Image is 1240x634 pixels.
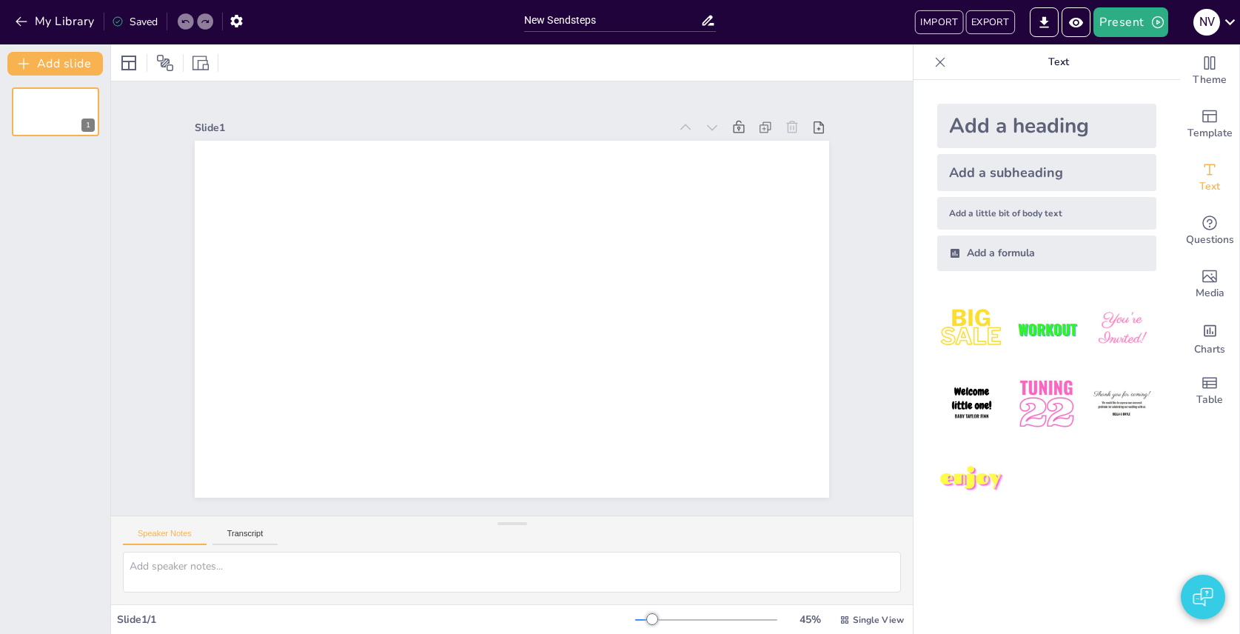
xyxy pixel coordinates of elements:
[1199,178,1220,195] span: Text
[1193,9,1220,36] div: N V
[853,614,904,626] span: Single View
[1087,370,1156,438] img: 6.jpeg
[952,44,1165,80] p: Text
[937,370,1006,438] img: 4.jpeg
[937,236,1156,271] div: Add a formula
[1180,44,1239,98] div: Change the overall theme
[11,10,101,33] button: My Library
[117,51,141,75] div: Layout
[123,529,207,545] button: Speaker Notes
[937,445,1006,514] img: 7.jpeg
[1012,370,1081,438] img: 5.jpeg
[195,121,669,135] div: Slide 1
[1196,285,1224,301] span: Media
[965,10,1014,34] button: EXPORT
[1194,341,1225,358] span: Charts
[1193,72,1227,88] span: Theme
[156,54,174,72] span: Position
[1180,151,1239,204] div: Add text boxes
[1193,7,1220,37] button: N V
[1087,295,1156,364] img: 3.jpeg
[1180,98,1239,151] div: Add ready made slides
[112,15,158,29] div: Saved
[1196,392,1223,408] span: Table
[937,197,1156,230] div: Add a little bit of body text
[1012,295,1081,364] img: 2.jpeg
[524,10,700,31] input: Insert title
[1062,7,1090,37] button: Preview Presentation
[81,119,95,132] div: 1
[1186,232,1234,248] span: Questions
[792,613,828,627] div: 45 %
[1180,311,1239,364] div: Add charts and graphs
[1093,7,1167,37] button: Present
[937,295,1006,364] img: 1.jpeg
[1030,7,1059,37] button: Export to PowerPoint
[1180,364,1239,418] div: Add a table
[190,51,212,75] div: Resize presentation
[937,104,1156,148] div: Add a heading
[915,10,963,34] button: IMPORT
[937,154,1156,191] div: Add a subheading
[7,52,103,76] button: Add slide
[12,87,99,136] div: 1
[1180,204,1239,258] div: Get real-time input from your audience
[1187,125,1233,141] span: Template
[1180,258,1239,311] div: Add images, graphics, shapes or video
[212,529,278,545] button: Transcript
[117,613,635,627] div: Slide 1 / 1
